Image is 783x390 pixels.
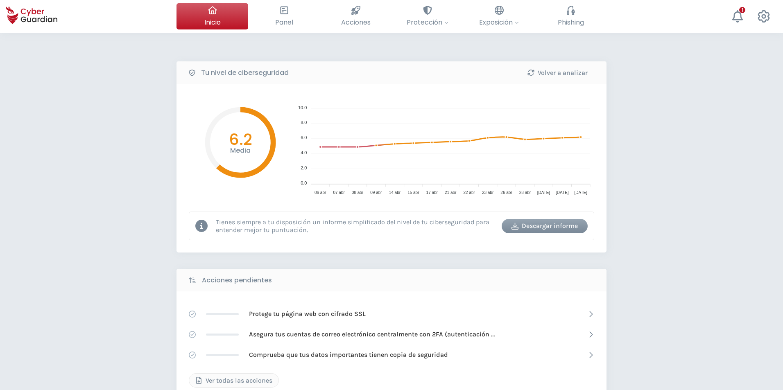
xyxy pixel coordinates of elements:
div: Ver todas las acciones [195,376,272,385]
tspan: 08 abr [352,190,364,195]
button: Acciones [320,3,391,29]
tspan: [DATE] [575,190,588,195]
p: Tienes siempre a tu disposición un informe simplificado del nivel de tu ciberseguridad para enten... [216,218,496,234]
tspan: 15 abr [407,190,419,195]
div: 1 [739,7,745,13]
button: Inicio [177,3,248,29]
button: Phishing [535,3,606,29]
tspan: 06 abr [315,190,326,195]
button: Exposición [463,3,535,29]
tspan: [DATE] [537,190,550,195]
span: Panel [275,17,293,27]
p: Comprueba que tus datos importantes tienen copia de seguridad [249,350,448,359]
tspan: 22 abr [463,190,475,195]
button: Panel [248,3,320,29]
b: Tu nivel de ciberseguridad [201,68,289,78]
span: Exposición [479,17,519,27]
p: Protege tu página web con cifrado SSL [249,309,366,318]
tspan: 6.0 [301,135,307,140]
tspan: 8.0 [301,120,307,125]
button: Protección [391,3,463,29]
span: Phishing [558,17,584,27]
button: Volver a analizar [514,65,600,80]
span: Inicio [204,17,221,27]
tspan: 09 abr [370,190,382,195]
tspan: 21 abr [445,190,457,195]
b: Acciones pendientes [202,275,272,285]
div: Volver a analizar [520,68,594,78]
tspan: 07 abr [333,190,345,195]
tspan: 10.0 [298,105,307,110]
tspan: [DATE] [556,190,569,195]
p: Asegura tus cuentas de correo electrónico centralmente con 2FA (autenticación de doble factor) [249,330,495,339]
tspan: 4.0 [301,150,307,155]
tspan: 14 abr [389,190,401,195]
tspan: 28 abr [519,190,531,195]
tspan: 26 abr [500,190,512,195]
button: Descargar informe [502,219,588,233]
tspan: 17 abr [426,190,438,195]
tspan: 0.0 [301,180,307,185]
div: Descargar informe [508,221,582,231]
span: Protección [407,17,448,27]
tspan: 23 abr [482,190,494,195]
button: Ver todas las acciones [189,373,279,388]
tspan: 2.0 [301,165,307,170]
span: Acciones [341,17,371,27]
